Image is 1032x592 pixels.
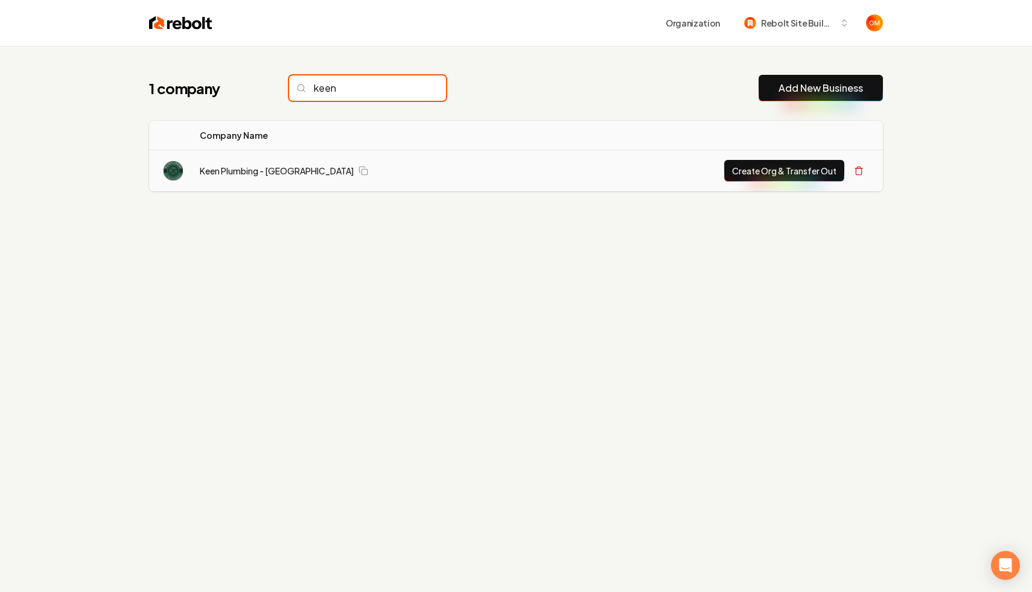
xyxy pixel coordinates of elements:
img: Rebolt Site Builder [744,17,756,29]
a: Add New Business [779,81,863,95]
div: Open Intercom Messenger [991,551,1020,580]
img: Rebolt Logo [149,14,212,31]
h1: 1 company [149,78,265,98]
th: Company Name [190,121,556,150]
span: Rebolt Site Builder [761,17,835,30]
input: Search... [289,75,446,101]
button: Create Org & Transfer Out [724,160,844,182]
button: Add New Business [759,75,883,101]
a: Keen Plumbing - [GEOGRAPHIC_DATA] [200,165,354,177]
button: Open user button [866,14,883,31]
button: Organization [658,12,727,34]
img: Keen Plumbing - Wrightwood logo [164,161,183,180]
img: Omar Molai [866,14,883,31]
